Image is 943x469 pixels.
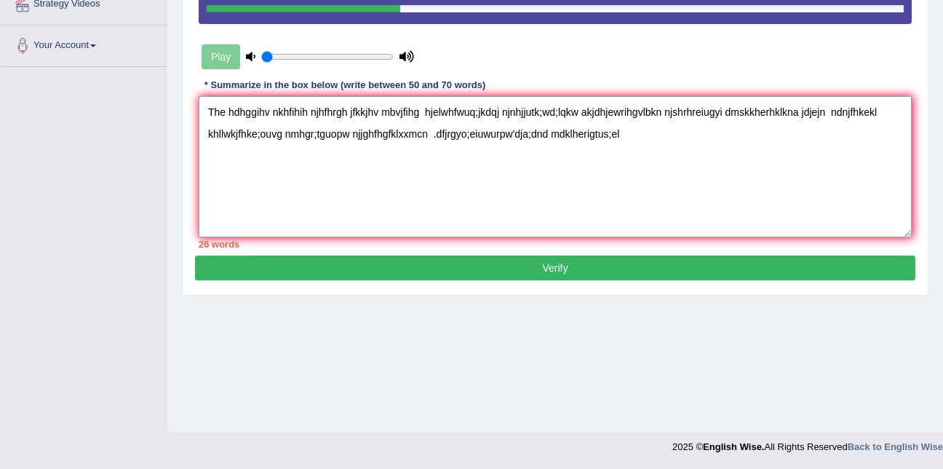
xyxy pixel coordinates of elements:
a: Back to English Wise [848,441,943,452]
a: Your Account [1,25,167,62]
button: Verify [195,256,915,280]
strong: English Wise. [703,441,764,452]
div: 26 words [199,237,912,251]
div: 2025 © All Rights Reserved [672,433,943,454]
div: * Summarize in the box below (write between 50 and 70 words) [199,79,491,92]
